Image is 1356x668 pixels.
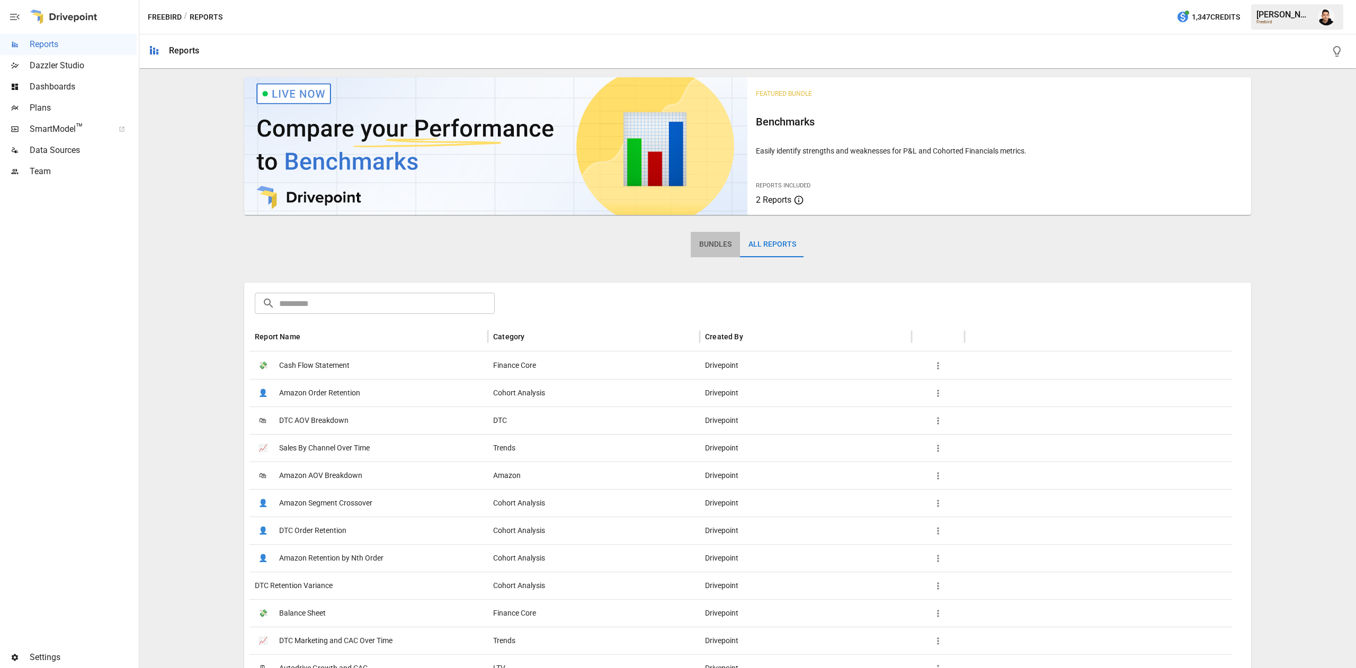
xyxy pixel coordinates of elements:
span: DTC AOV Breakdown [279,407,349,434]
span: 💸 [255,606,271,621]
span: DTC Marketing and CAC Over Time [279,627,392,654]
span: Amazon AOV Breakdown [279,462,362,489]
div: Drivepoint [700,517,912,544]
div: Cohort Analysis [488,544,700,572]
span: Reports Included [756,182,810,189]
span: 👤 [255,385,271,401]
div: Drivepoint [700,572,912,599]
span: Featured Bundle [756,90,812,97]
span: Dazzler Studio [30,59,137,72]
span: 💸 [255,358,271,374]
span: Reports [30,38,137,51]
span: Dashboards [30,80,137,93]
div: Drivepoint [700,351,912,379]
span: Settings [30,651,137,664]
div: Cohort Analysis [488,379,700,407]
div: Category [493,332,524,341]
div: Drivepoint [700,489,912,517]
span: 👤 [255,523,271,539]
div: Amazon [488,462,700,489]
div: Cohort Analysis [488,572,700,599]
h6: Benchmarks [756,113,1242,130]
div: Drivepoint [700,627,912,654]
span: Cash Flow Statement [279,352,350,379]
span: Plans [30,102,137,114]
button: 1,347Credits [1172,7,1244,27]
div: Finance Core [488,599,700,627]
span: 1,347 Credits [1192,11,1240,24]
div: Finance Core [488,351,700,379]
button: Freebird [148,11,182,24]
button: Sort [744,329,759,344]
div: Trends [488,434,700,462]
div: Drivepoint [700,379,912,407]
button: All Reports [740,232,805,257]
span: Amazon Retention by Nth Order [279,545,383,572]
span: Amazon Order Retention [279,380,360,407]
div: Drivepoint [700,434,912,462]
span: DTC Order Retention [279,517,346,544]
div: Drivepoint [700,407,912,434]
span: 🛍 [255,468,271,484]
span: 👤 [255,495,271,511]
div: [PERSON_NAME] [1256,10,1312,20]
span: 📈 [255,440,271,456]
img: Francisco Sanchez [1318,8,1335,25]
div: Cohort Analysis [488,517,700,544]
span: 2 Reports [756,195,791,205]
button: Sort [301,329,316,344]
img: video thumbnail [244,77,747,215]
span: 🛍 [255,413,271,429]
span: Data Sources [30,144,137,157]
div: Cohort Analysis [488,489,700,517]
span: Sales By Channel Over Time [279,435,370,462]
span: 👤 [255,550,271,566]
span: 📈 [255,633,271,649]
div: Freebird [1256,20,1312,24]
span: DTC Retention Variance [255,572,333,599]
button: Sort [525,329,540,344]
div: / [184,11,188,24]
p: Easily identify strengths and weaknesses for P&L and Cohorted Financials metrics. [756,146,1242,156]
div: Drivepoint [700,462,912,489]
span: Balance Sheet [279,600,326,627]
button: Francisco Sanchez [1312,2,1341,32]
span: Team [30,165,137,178]
div: Reports [169,46,199,56]
div: Report Name [255,332,300,341]
span: SmartModel [30,123,107,136]
div: Created By [705,332,743,341]
div: Drivepoint [700,599,912,627]
div: Drivepoint [700,544,912,572]
div: DTC [488,407,700,434]
span: Amazon Segment Crossover [279,490,372,517]
button: Bundles [691,232,740,257]
div: Trends [488,627,700,654]
span: ™ [76,121,83,134]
